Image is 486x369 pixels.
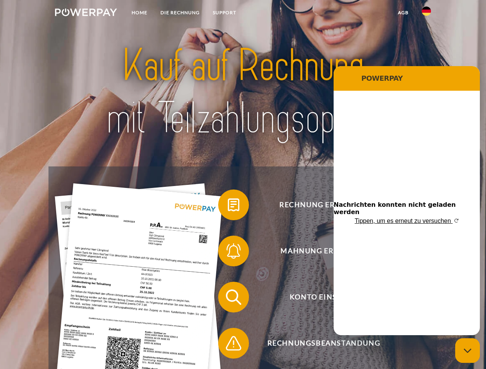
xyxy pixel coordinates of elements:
span: Rechnung erhalten? [229,189,418,220]
img: qb_search.svg [224,288,243,307]
img: title-powerpay_de.svg [73,37,413,147]
button: Mahnung erhalten? [218,236,418,266]
a: agb [391,6,415,20]
a: DIE RECHNUNG [154,6,206,20]
img: de [422,7,431,16]
img: qb_warning.svg [224,334,243,353]
iframe: Messaging-Fenster [334,66,480,335]
button: Konto einsehen [218,282,418,312]
a: SUPPORT [206,6,243,20]
iframe: Schaltfläche zum Öffnen des Messaging-Fensters [455,338,480,363]
img: logo-powerpay-white.svg [55,8,117,16]
a: Home [125,6,154,20]
span: Rechnungsbeanstandung [229,328,418,359]
img: qb_bell.svg [224,241,243,261]
button: Rechnungsbeanstandung [218,328,418,359]
span: Konto einsehen [229,282,418,312]
img: qb_bill.svg [224,195,243,214]
span: Mahnung erhalten? [229,236,418,266]
button: Rechnung erhalten? [218,189,418,220]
